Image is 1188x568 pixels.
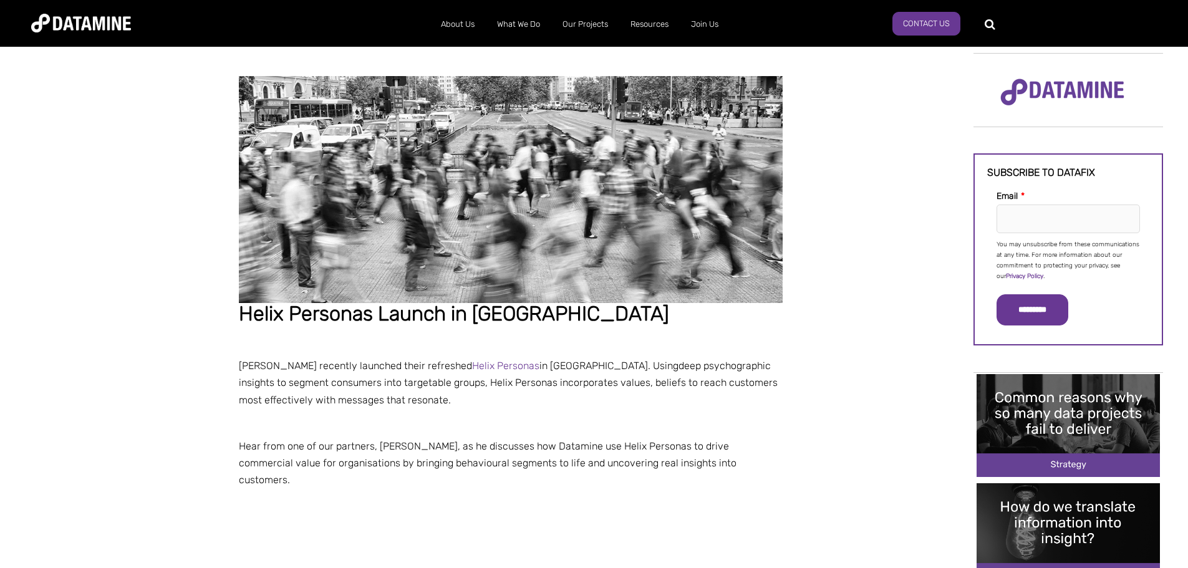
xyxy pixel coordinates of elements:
p: You may unsubscribe from these communications at any time. For more information about our commitm... [997,239,1140,282]
img: People [239,76,783,302]
img: Common reasons why so many data projects fail to deliver [977,374,1160,477]
h3: Subscribe to datafix [987,167,1149,178]
span: Email [997,191,1018,201]
a: Contact Us [892,12,960,36]
a: What We Do [486,8,551,41]
a: Our Projects [551,8,619,41]
p: [PERSON_NAME] recently launched their refreshed in [GEOGRAPHIC_DATA]. Using [239,357,783,408]
a: Resources [619,8,680,41]
a: Helix Personas [472,360,539,372]
a: About Us [430,8,486,41]
img: Datamine Logo No Strapline - Purple [992,70,1132,114]
h1: Helix Personas Launch in [GEOGRAPHIC_DATA] [239,303,783,325]
img: Datamine [31,14,131,32]
p: Hear from one of our partners, [PERSON_NAME], as he discusses how Datamine use Helix Personas to ... [239,438,783,489]
span: deep psychographic insights to segment consumers into targetable groups, Helix Personas incorpora... [239,360,778,405]
a: Privacy Policy [1006,272,1043,280]
a: Join Us [680,8,730,41]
